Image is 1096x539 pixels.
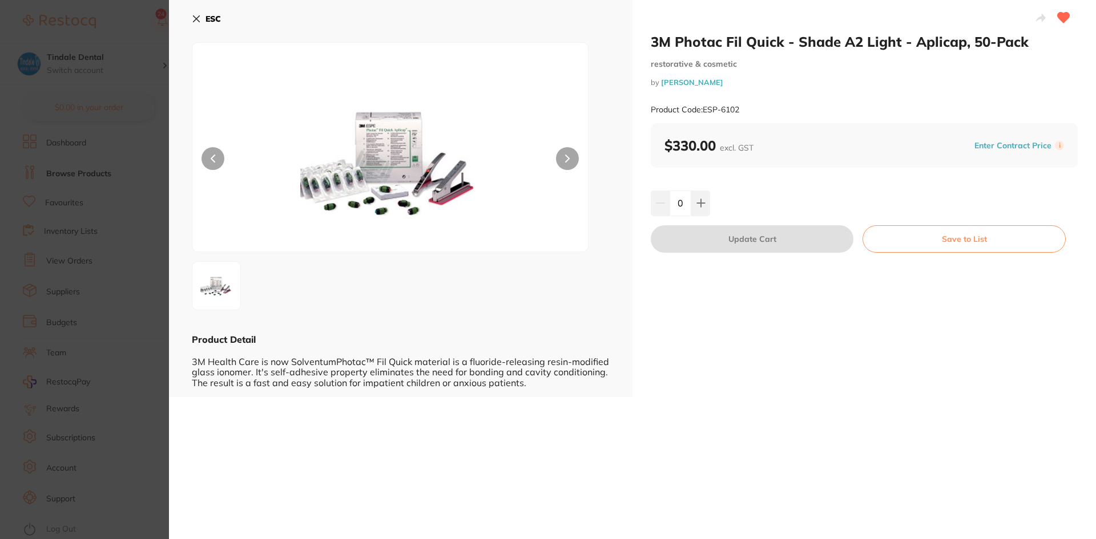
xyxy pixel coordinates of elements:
[651,33,1078,50] h2: 3M Photac Fil Quick - Shade A2 Light - Aplicap, 50-Pack
[661,78,723,87] a: [PERSON_NAME]
[651,78,1078,87] small: by
[192,9,221,29] button: ESC
[192,334,256,345] b: Product Detail
[651,225,853,253] button: Update Cart
[863,225,1066,253] button: Save to List
[272,71,509,252] img: MTAyLmpwZw
[196,265,237,306] img: MTAyLmpwZw
[1055,141,1064,150] label: i
[205,14,221,24] b: ESC
[971,140,1055,151] button: Enter Contract Price
[720,143,753,153] span: excl. GST
[664,137,753,154] b: $330.00
[651,59,1078,69] small: restorative & cosmetic
[192,346,610,388] div: 3M Health Care is now SolventumPhotac™ Fil Quick material is a fluoride-releasing resin-modified ...
[651,105,739,115] small: Product Code: ESP-6102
